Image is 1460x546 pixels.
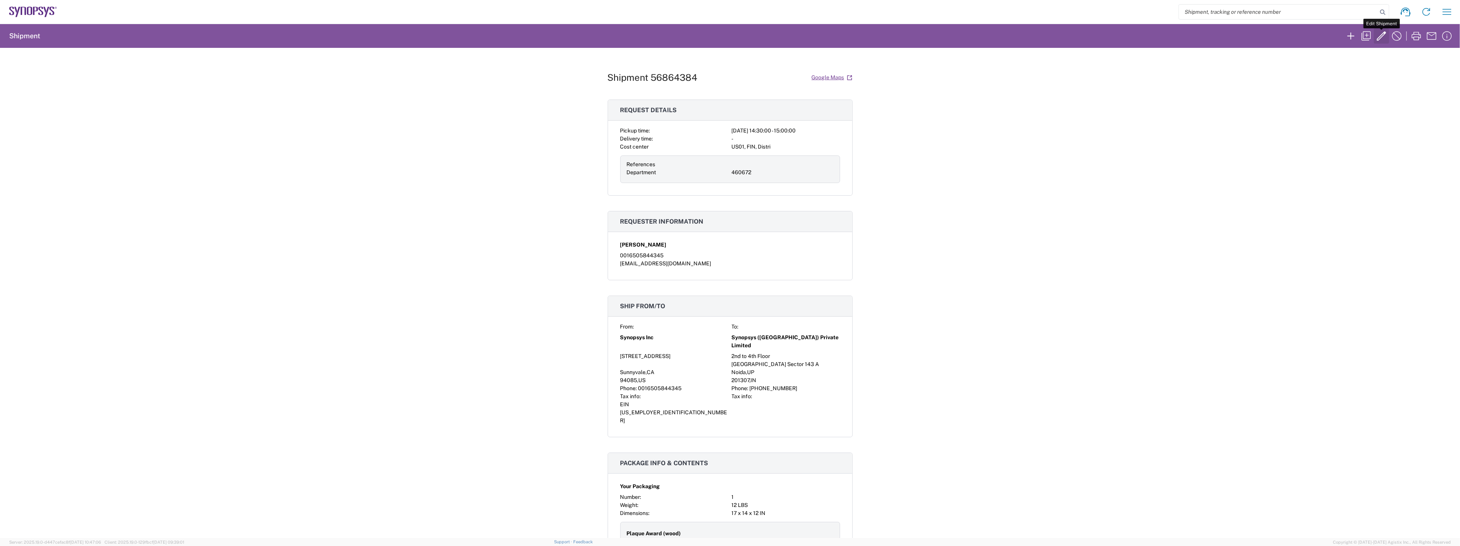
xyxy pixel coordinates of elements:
span: Number: [620,494,641,500]
div: [EMAIL_ADDRESS][DOMAIN_NAME] [620,260,840,268]
div: Department [627,168,729,177]
span: Request details [620,106,677,114]
span: Tax info: [732,393,752,399]
span: 94085 [620,377,638,383]
span: Delivery time: [620,136,653,142]
span: IN [751,377,757,383]
span: Cost center [620,144,649,150]
span: [DATE] 09:39:01 [153,540,184,544]
span: Sunnyvale [620,369,646,375]
span: Dimensions: [620,510,650,516]
span: Server: 2025.19.0-d447cefac8f [9,540,101,544]
span: Requester information [620,218,704,225]
div: 12 LBS [732,501,840,509]
span: Phone: [620,385,637,391]
span: [US_EMPLOYER_IDENTIFICATION_NUMBER] [620,409,728,423]
span: 201307 [732,377,750,383]
span: [DATE] 10:47:06 [70,540,101,544]
div: - [732,135,840,143]
input: Shipment, tracking or reference number [1179,5,1377,19]
span: Plaque Award (wood) [627,530,681,538]
span: Client: 2025.19.0-129fbcf [105,540,184,544]
span: Your Packaging [620,482,660,490]
span: Synopsys Inc [620,333,654,342]
span: , [746,369,747,375]
span: Ship from/to [620,302,665,310]
span: References [627,161,656,167]
div: [STREET_ADDRESS] [620,352,729,360]
h2: Shipment [9,31,40,41]
span: Tax info: [620,393,641,399]
span: Phone: [732,385,749,391]
div: US01, FIN, Distri [732,143,840,151]
span: , [750,377,751,383]
a: Support [554,539,573,544]
span: To: [732,324,739,330]
div: [GEOGRAPHIC_DATA] Sector 143 A [732,360,840,368]
div: [DATE] 14:30:00 - 15:00:00 [732,127,840,135]
span: Copyright © [DATE]-[DATE] Agistix Inc., All Rights Reserved [1333,539,1451,546]
span: CA [647,369,655,375]
span: From: [620,324,634,330]
div: 0016505844345 [620,252,840,260]
div: 1 [732,493,840,501]
span: , [638,377,639,383]
div: 17 x 14 x 12 IN [732,509,840,517]
span: EIN [620,401,629,407]
span: Noida [732,369,746,375]
span: US [639,377,646,383]
span: Synopsys ([GEOGRAPHIC_DATA]) Private Limited [732,333,840,350]
a: Google Maps [811,71,853,84]
span: UP [747,369,755,375]
span: Weight: [620,502,639,508]
span: 0016505844345 [638,385,682,391]
div: 460672 [732,168,834,177]
div: 2nd to 4th Floor [732,352,840,360]
span: [PERSON_NAME] [620,241,667,249]
span: Package info & contents [620,459,708,467]
span: Pickup time: [620,128,650,134]
span: [PHONE_NUMBER] [750,385,798,391]
a: Feedback [573,539,593,544]
span: , [646,369,647,375]
h1: Shipment 56864384 [608,72,698,83]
